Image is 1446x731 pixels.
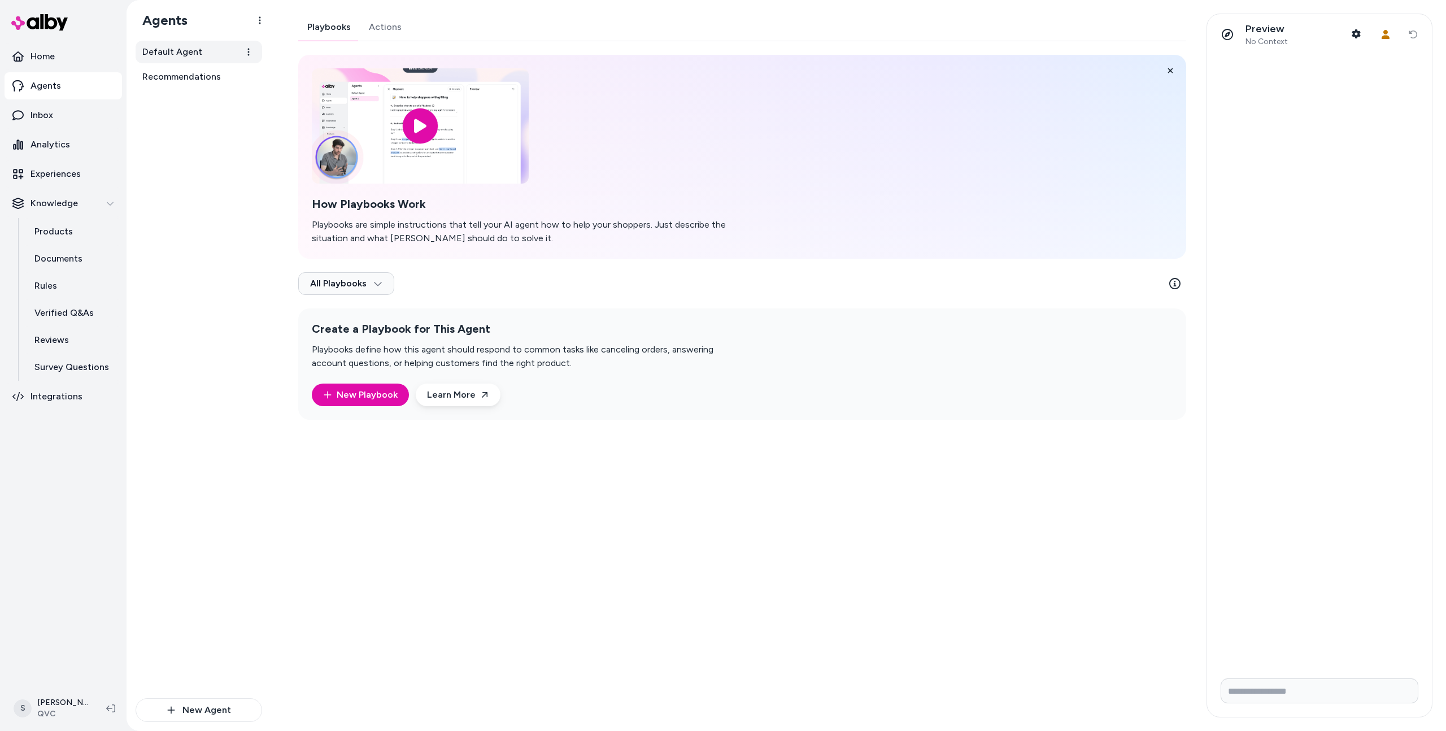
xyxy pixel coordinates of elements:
h1: Agents [133,12,188,29]
input: Write your prompt here [1221,678,1418,703]
a: Experiences [5,160,122,188]
a: Analytics [5,131,122,158]
p: Rules [34,279,57,293]
p: Agents [31,79,61,93]
a: Inbox [5,102,122,129]
p: Playbooks are simple instructions that tell your AI agent how to help your shoppers. Just describ... [312,218,746,245]
a: Learn More [416,384,500,406]
a: Default Agent [136,41,262,63]
a: Recommendations [136,66,262,88]
p: Integrations [31,390,82,403]
a: New Playbook [323,388,398,402]
a: Survey Questions [23,354,122,381]
a: Home [5,43,122,70]
p: [PERSON_NAME] [37,697,88,708]
img: alby Logo [11,14,68,31]
span: S [14,699,32,717]
p: Analytics [31,138,70,151]
span: No Context [1245,37,1288,47]
p: Preview [1245,23,1288,36]
a: Integrations [5,383,122,410]
p: Verified Q&As [34,306,94,320]
p: Home [31,50,55,63]
button: New Playbook [312,384,409,406]
button: All Playbooks [298,272,394,295]
span: QVC [37,708,88,720]
p: Products [34,225,73,238]
span: Recommendations [142,70,221,84]
p: Playbooks define how this agent should respond to common tasks like canceling orders, answering a... [312,343,746,370]
button: S[PERSON_NAME]QVC [7,690,97,726]
p: Inbox [31,108,53,122]
a: Rules [23,272,122,299]
a: Playbooks [298,14,360,41]
a: Agents [5,72,122,99]
a: Reviews [23,327,122,354]
p: Experiences [31,167,81,181]
a: Actions [360,14,411,41]
p: Documents [34,252,82,266]
span: Default Agent [142,45,202,59]
a: Products [23,218,122,245]
span: All Playbooks [310,278,382,289]
a: Documents [23,245,122,272]
button: New Agent [136,698,262,722]
a: Verified Q&As [23,299,122,327]
p: Survey Questions [34,360,109,374]
p: Knowledge [31,197,78,210]
h2: Create a Playbook for This Agent [312,322,746,336]
button: Knowledge [5,190,122,217]
p: Reviews [34,333,69,347]
h2: How Playbooks Work [312,197,746,211]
